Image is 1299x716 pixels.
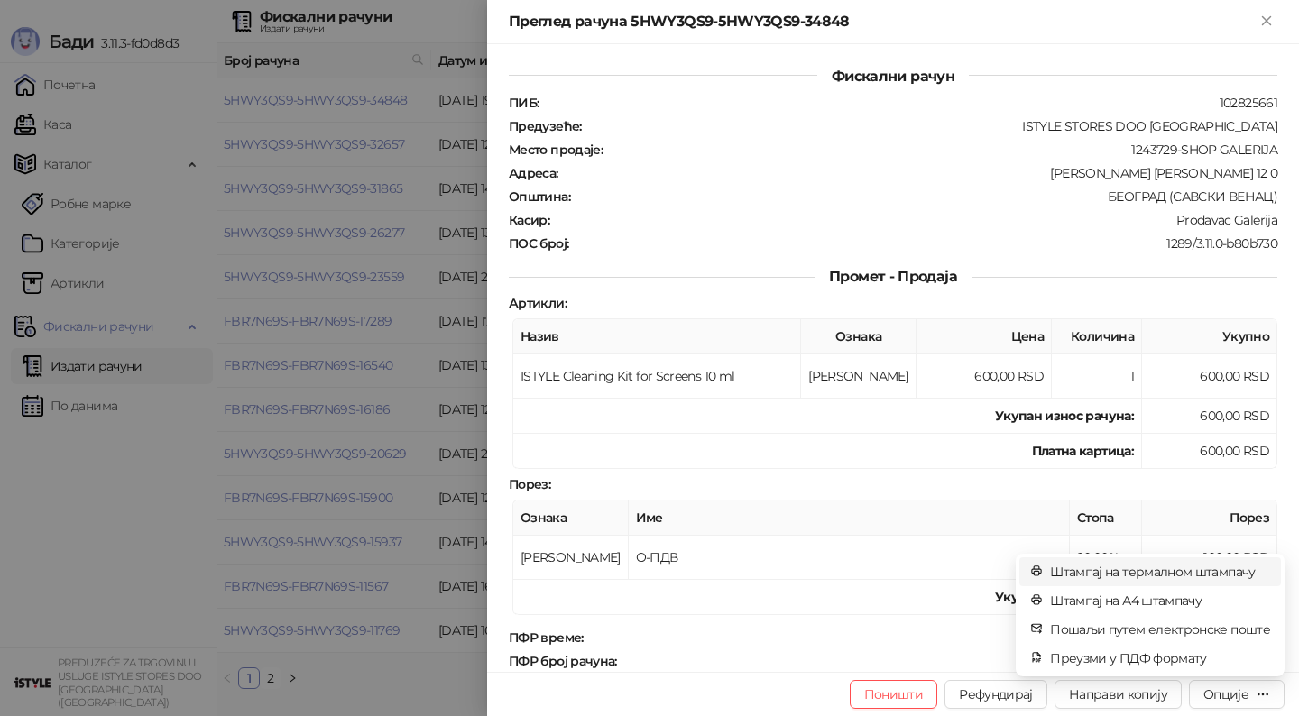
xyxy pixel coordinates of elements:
td: 600,00 RSD [1142,354,1277,399]
button: Опције [1189,680,1285,709]
span: Направи копију [1069,686,1167,702]
span: Фискални рачун [817,68,969,85]
strong: ПИБ : [509,95,539,111]
span: Пошаљи путем електронске поште [1050,620,1270,639]
span: Штампај на А4 штампачу [1050,591,1270,610]
th: Цена [917,319,1052,354]
td: 600,00 RSD [1142,399,1277,434]
th: Порез [1142,500,1277,536]
th: Количина [1052,319,1142,354]
strong: Адреса : [509,165,558,181]
td: [PERSON_NAME] [801,354,917,399]
strong: Место продаје : [509,142,603,158]
div: Prodavac Galerija [551,212,1279,228]
strong: Укупан износ рачуна : [995,408,1134,424]
div: 1243729-SHOP GALERIJA [604,142,1279,158]
div: Опције [1203,686,1248,702]
strong: Платна картица : [1032,443,1134,459]
div: 5HWY3QS9-5HWY3QS9-34848 [619,653,1279,669]
th: Ознака [513,500,629,536]
strong: ПФР време : [509,629,584,646]
span: Штампај на термалном штампачу [1050,562,1270,582]
div: ISTYLE STORES DOO [GEOGRAPHIC_DATA] [584,118,1279,134]
strong: Порез : [509,476,550,492]
td: 20,00% [1070,536,1142,580]
td: ISTYLE Cleaning Kit for Screens 10 ml [513,354,801,399]
span: Промет - Продаја [815,268,972,285]
button: Close [1256,11,1277,32]
td: 600,00 RSD [1142,434,1277,469]
strong: Артикли : [509,295,567,311]
td: [PERSON_NAME] [513,536,629,580]
td: 100,00 RSD [1142,536,1277,580]
th: Назив [513,319,801,354]
th: Ознака [801,319,917,354]
th: Име [629,500,1070,536]
div: 1289/3.11.0-b80b730 [570,235,1279,252]
button: Направи копију [1055,680,1182,709]
div: Преглед рачуна 5HWY3QS9-5HWY3QS9-34848 [509,11,1256,32]
td: 1 [1052,354,1142,399]
div: 102825661 [540,95,1279,111]
span: Преузми у ПДФ формату [1050,648,1270,668]
strong: Општина : [509,188,570,205]
strong: Касир : [509,212,549,228]
div: [PERSON_NAME] [PERSON_NAME] 12 0 [560,165,1279,181]
th: Стопа [1070,500,1142,536]
div: БЕОГРАД (САВСКИ ВЕНАЦ) [572,188,1279,205]
button: Рефундирај [944,680,1047,709]
td: О-ПДВ [629,536,1070,580]
strong: ПФР број рачуна : [509,653,617,669]
strong: Предузеће : [509,118,582,134]
strong: ПОС број : [509,235,568,252]
strong: Укупан износ пореза: [995,589,1134,605]
td: 600,00 RSD [917,354,1052,399]
button: Поништи [850,680,938,709]
th: Укупно [1142,319,1277,354]
div: [DATE] 19:59:40 [585,629,1279,646]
